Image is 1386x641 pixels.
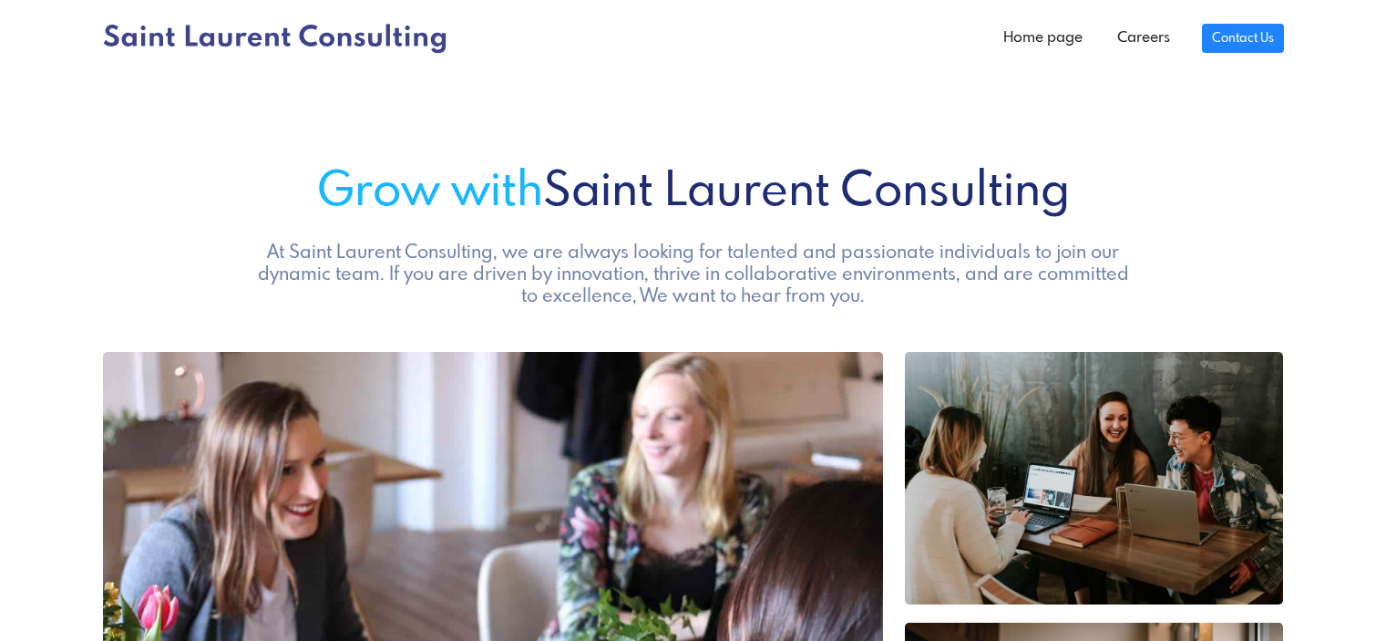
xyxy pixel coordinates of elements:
a: Contact Us [1202,24,1283,53]
span: Grow with [317,169,543,216]
a: Home page [986,20,1100,57]
h1: Saint Laurent Consulting [103,165,1284,221]
a: Careers [1100,20,1187,57]
h5: At Saint Laurent Consulting, we are always looking for talented and passionate individuals to joi... [251,243,1136,308]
